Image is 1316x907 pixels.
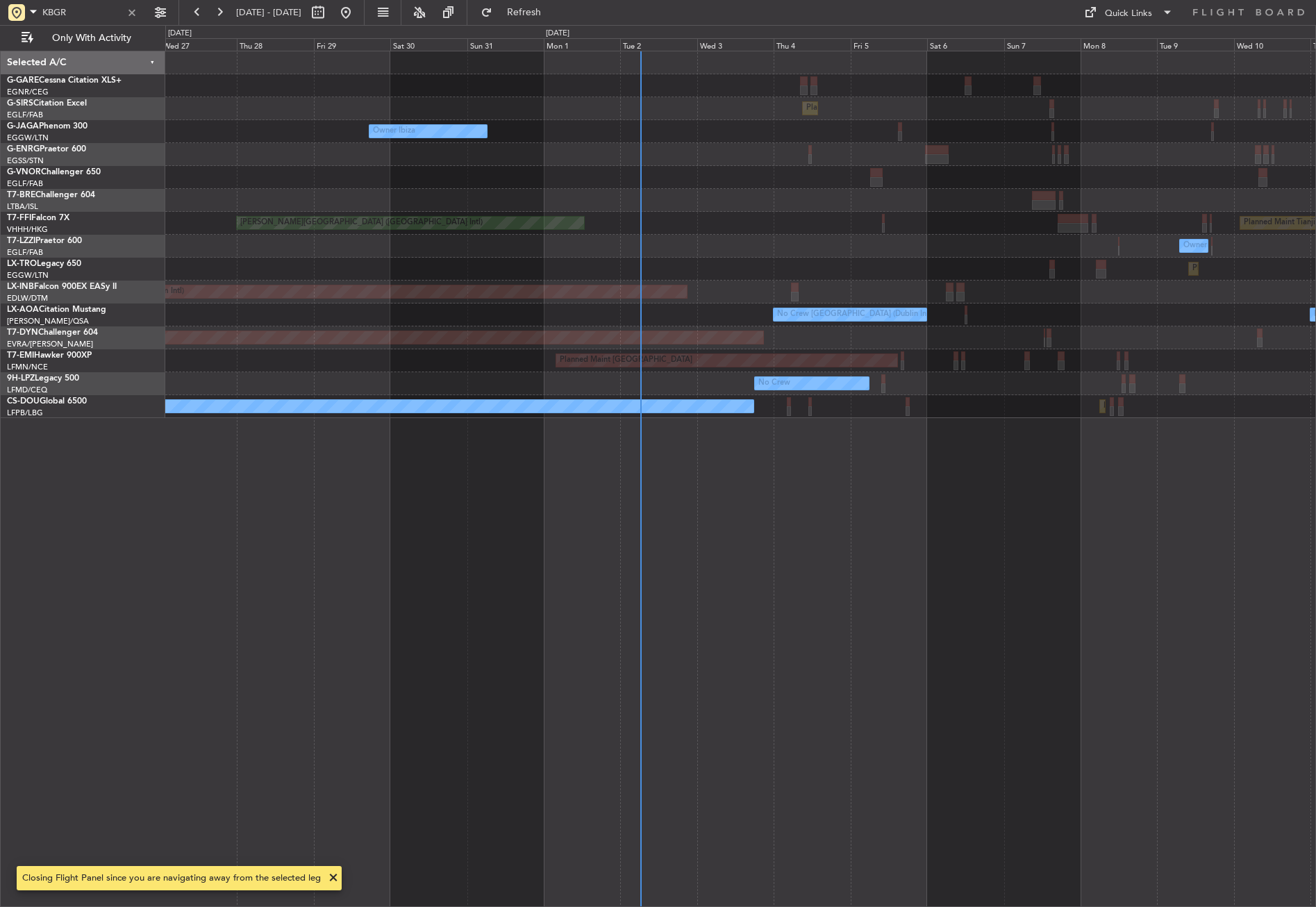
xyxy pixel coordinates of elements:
[620,38,697,51] div: Tue 2
[1077,1,1180,24] button: Quick Links
[7,385,47,395] a: LFMD/CEQ
[22,872,321,885] div: Closing Flight Panel since you are navigating away from the selected leg
[806,98,1025,119] div: Planned Maint [GEOGRAPHIC_DATA] ([GEOGRAPHIC_DATA])
[1183,235,1207,256] div: Owner
[777,304,933,325] div: No Crew [GEOGRAPHIC_DATA] (Dublin Intl)
[7,156,44,166] a: EGSS/STN
[7,191,35,199] span: T7-BRE
[7,237,35,245] span: T7-LZZI
[467,38,544,51] div: Sun 31
[7,145,40,153] span: G-ENRG
[1192,258,1283,279] div: Planned Maint Dusseldorf
[7,306,39,314] span: LX-AOA
[7,214,69,222] a: T7-FFIFalcon 7X
[7,145,86,153] a: G-ENRGPraetor 600
[7,260,81,268] a: LX-TROLegacy 650
[7,374,79,383] a: 9H-LPZLegacy 500
[495,8,553,17] span: Refresh
[237,38,313,51] div: Thu 28
[7,328,38,337] span: T7-DYN
[314,38,390,51] div: Fri 29
[373,121,415,142] div: Owner Ibiza
[560,350,692,371] div: Planned Maint [GEOGRAPHIC_DATA]
[168,28,192,40] div: [DATE]
[7,293,48,303] a: EDLW/DTM
[697,38,774,51] div: Wed 3
[7,168,101,176] a: G-VNORChallenger 650
[7,133,49,143] a: EGGW/LTN
[7,270,49,281] a: EGGW/LTN
[474,1,558,24] button: Refresh
[546,28,569,40] div: [DATE]
[7,247,43,258] a: EGLF/FAB
[7,99,33,108] span: G-SIRS
[7,283,34,291] span: LX-INB
[7,122,88,131] a: G-JAGAPhenom 300
[7,122,39,131] span: G-JAGA
[7,76,39,85] span: G-GARE
[7,237,82,245] a: T7-LZZIPraetor 600
[7,76,122,85] a: G-GARECessna Citation XLS+
[7,328,98,337] a: T7-DYNChallenger 604
[851,38,927,51] div: Fri 5
[1105,7,1152,21] div: Quick Links
[7,362,48,372] a: LFMN/NCE
[1234,38,1310,51] div: Wed 10
[1157,38,1233,51] div: Tue 9
[36,33,147,43] span: Only With Activity
[7,214,31,222] span: T7-FFI
[390,38,467,51] div: Sat 30
[544,38,620,51] div: Mon 1
[7,178,43,189] a: EGLF/FAB
[7,224,48,235] a: VHHH/HKG
[758,373,790,394] div: No Crew
[774,38,850,51] div: Thu 4
[7,374,35,383] span: 9H-LPZ
[7,351,34,360] span: T7-EMI
[7,397,87,406] a: CS-DOUGlobal 6500
[160,38,237,51] div: Wed 27
[7,351,92,360] a: T7-EMIHawker 900XP
[236,6,301,19] span: [DATE] - [DATE]
[7,408,43,418] a: LFPB/LBG
[7,191,95,199] a: T7-BREChallenger 604
[15,27,151,49] button: Only With Activity
[7,283,117,291] a: LX-INBFalcon 900EX EASy II
[1081,38,1157,51] div: Mon 8
[240,213,483,233] div: [PERSON_NAME][GEOGRAPHIC_DATA] ([GEOGRAPHIC_DATA] Intl)
[7,99,87,108] a: G-SIRSCitation Excel
[927,38,1003,51] div: Sat 6
[1004,38,1081,51] div: Sun 7
[7,316,89,326] a: [PERSON_NAME]/QSA
[7,201,38,212] a: LTBA/ISL
[7,306,106,314] a: LX-AOACitation Mustang
[7,397,40,406] span: CS-DOU
[7,339,93,349] a: EVRA/[PERSON_NAME]
[42,2,122,23] input: Airport
[7,168,41,176] span: G-VNOR
[7,87,49,97] a: EGNR/CEG
[7,110,43,120] a: EGLF/FAB
[7,260,37,268] span: LX-TRO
